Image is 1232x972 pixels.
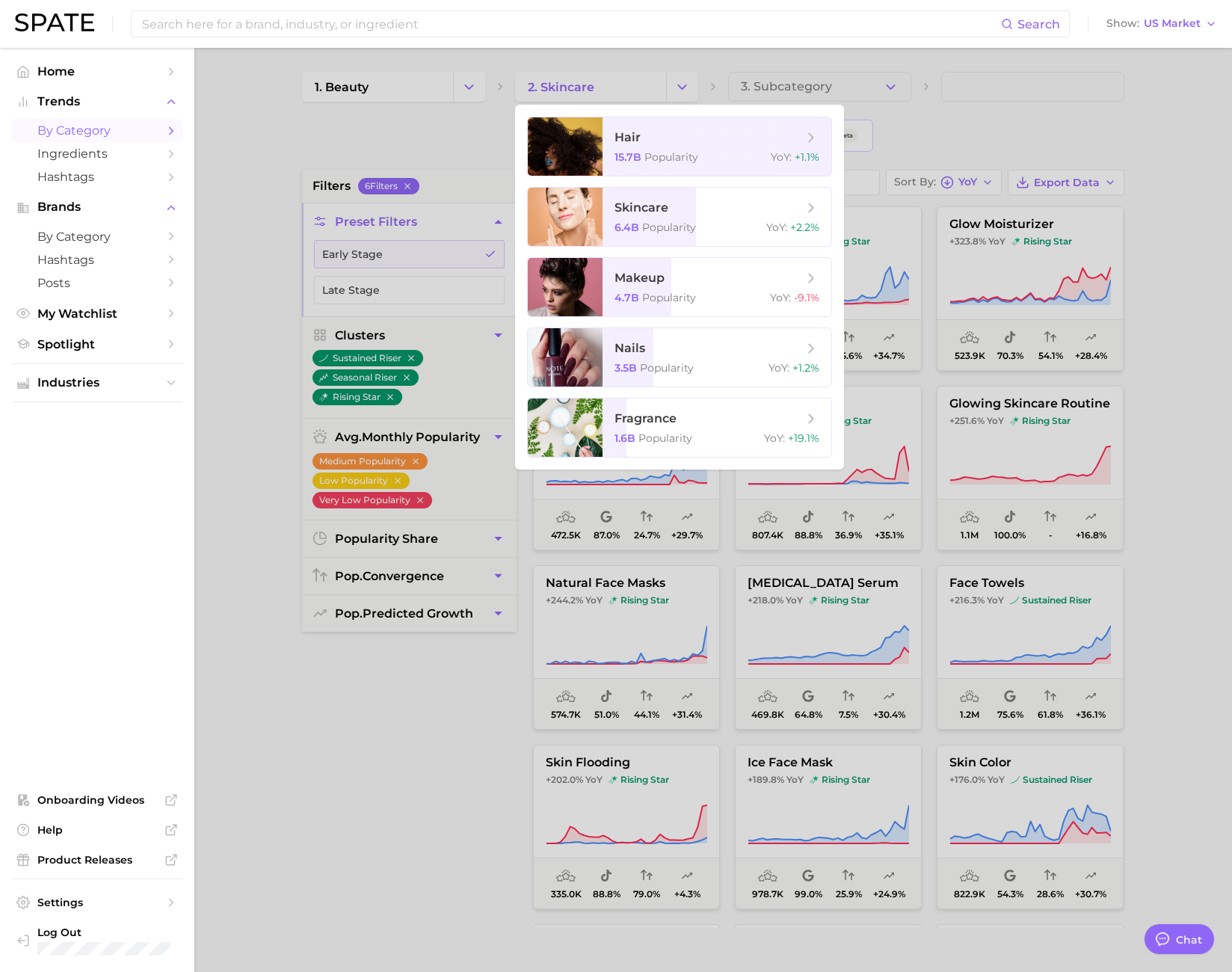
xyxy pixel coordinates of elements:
button: Industries [12,372,182,394]
span: Ingredients [37,147,157,161]
span: Spotlight [37,337,157,351]
span: Popularity [642,291,696,304]
span: Trends [37,95,157,108]
span: Popularity [642,221,696,234]
span: Home [37,64,157,79]
span: nails [615,341,645,355]
span: by Category [37,123,157,138]
span: Search [1017,17,1060,31]
button: ShowUS Market [1103,14,1221,34]
span: makeup [615,271,665,285]
span: YoY : [769,361,789,375]
img: SPATE [15,13,94,31]
span: YoY : [766,221,787,234]
a: Hashtags [12,248,182,271]
button: Brands [12,196,182,218]
a: Spotlight [12,333,182,356]
span: My Watchlist [37,307,157,321]
span: Popularity [644,150,698,164]
span: YoY : [771,150,792,164]
a: by Category [12,119,182,142]
span: +1.2% [792,361,819,375]
span: Hashtags [37,253,157,267]
span: +2.2% [790,221,819,234]
a: Hashtags [12,165,182,188]
span: skincare [615,200,668,215]
span: Popularity [640,361,694,375]
span: Industries [37,376,157,390]
span: Show [1106,19,1139,28]
span: Settings [37,896,157,909]
a: My Watchlist [12,302,182,325]
span: Help [37,823,157,837]
span: hair [615,130,641,144]
button: Trends [12,90,182,113]
a: Product Releases [12,849,182,871]
span: YoY : [770,291,791,304]
span: 6.4b [615,221,639,234]
a: Help [12,819,182,841]
span: Log Out [37,926,180,939]
span: Popularity [638,431,692,445]
ul: Change Category [515,105,844,470]
span: YoY : [764,431,785,445]
span: Product Releases [37,853,157,867]
span: Onboarding Videos [37,793,157,807]
span: by Category [37,230,157,244]
a: Settings [12,891,182,914]
a: Posts [12,271,182,295]
span: 4.7b [615,291,639,304]
span: 1.6b [615,431,635,445]
a: Onboarding Videos [12,789,182,811]
span: US Market [1144,19,1201,28]
input: Search here for a brand, industry, or ingredient [141,11,1001,37]
a: Home [12,60,182,83]
span: +19.1% [788,431,819,445]
a: by Category [12,225,182,248]
a: Log out. Currently logged in with e-mail kateri.lucas@axbeauty.com. [12,921,182,960]
span: fragrance [615,411,677,425]
span: Posts [37,276,157,290]
span: Brands [37,200,157,214]
span: Hashtags [37,170,157,184]
a: Ingredients [12,142,182,165]
span: 15.7b [615,150,641,164]
span: 3.5b [615,361,637,375]
span: +1.1% [795,150,819,164]
span: -9.1% [794,291,819,304]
